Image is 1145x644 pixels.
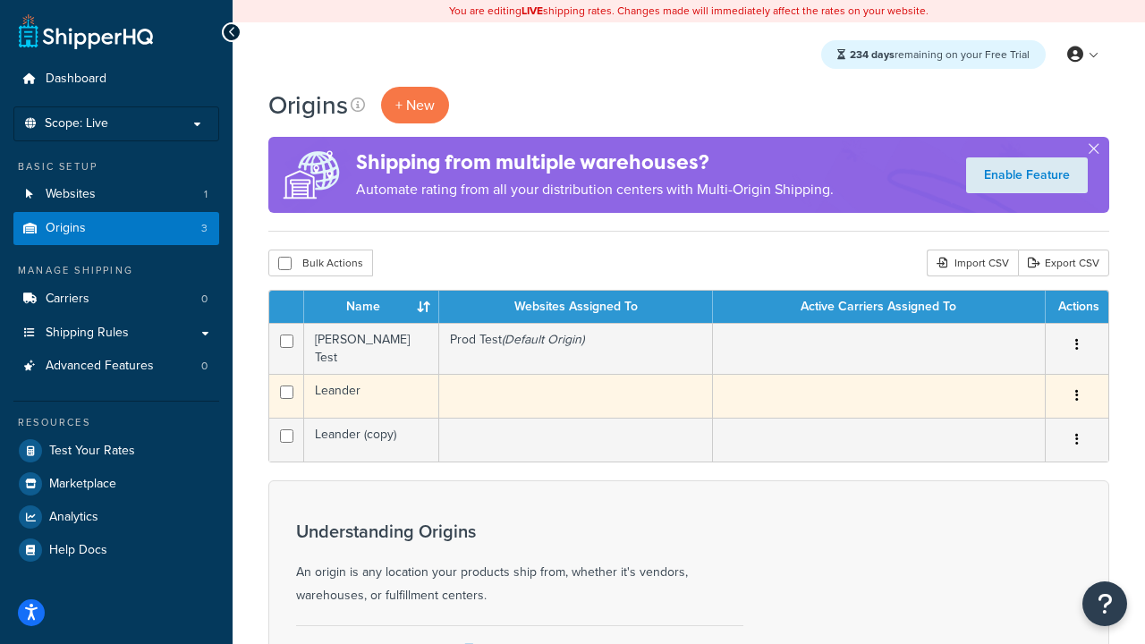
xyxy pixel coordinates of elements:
button: Open Resource Center [1082,581,1127,626]
div: Manage Shipping [13,263,219,278]
td: Leander [304,374,439,418]
a: + New [381,87,449,123]
a: Dashboard [13,63,219,96]
a: Origins 3 [13,212,219,245]
div: Resources [13,415,219,430]
div: An origin is any location your products ship from, whether it's vendors, warehouses, or fulfillme... [296,521,743,607]
li: Origins [13,212,219,245]
span: Help Docs [49,543,107,558]
span: Analytics [49,510,98,525]
button: Bulk Actions [268,250,373,276]
h1: Origins [268,88,348,123]
p: Automate rating from all your distribution centers with Multi-Origin Shipping. [356,177,834,202]
span: 0 [201,292,208,307]
a: Marketplace [13,468,219,500]
span: Carriers [46,292,89,307]
li: Carriers [13,283,219,316]
div: remaining on your Free Trial [821,40,1046,69]
td: Leander (copy) [304,418,439,462]
span: 3 [201,221,208,236]
span: Marketplace [49,477,116,492]
th: Active Carriers Assigned To [713,291,1046,323]
img: ad-origins-multi-dfa493678c5a35abed25fd24b4b8a3fa3505936ce257c16c00bdefe2f3200be3.png [268,137,356,213]
th: Websites Assigned To [439,291,713,323]
div: Basic Setup [13,159,219,174]
strong: 234 days [850,47,895,63]
a: Enable Feature [966,157,1088,193]
h4: Shipping from multiple warehouses? [356,148,834,177]
h3: Understanding Origins [296,521,743,541]
span: Origins [46,221,86,236]
span: Dashboard [46,72,106,87]
th: Name : activate to sort column ascending [304,291,439,323]
i: (Default Origin) [502,330,584,349]
span: Websites [46,187,96,202]
a: ShipperHQ Home [19,13,153,49]
span: 0 [201,359,208,374]
a: Advanced Features 0 [13,350,219,383]
a: Shipping Rules [13,317,219,350]
td: [PERSON_NAME] Test [304,323,439,374]
span: Test Your Rates [49,444,135,459]
a: Export CSV [1018,250,1109,276]
div: Import CSV [927,250,1018,276]
a: Analytics [13,501,219,533]
li: Advanced Features [13,350,219,383]
b: LIVE [522,3,543,19]
span: + New [395,95,435,115]
a: Websites 1 [13,178,219,211]
span: Scope: Live [45,116,108,131]
a: Help Docs [13,534,219,566]
span: Shipping Rules [46,326,129,341]
td: Prod Test [439,323,713,374]
span: 1 [204,187,208,202]
li: Websites [13,178,219,211]
a: Test Your Rates [13,435,219,467]
th: Actions [1046,291,1108,323]
span: Advanced Features [46,359,154,374]
a: Carriers 0 [13,283,219,316]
